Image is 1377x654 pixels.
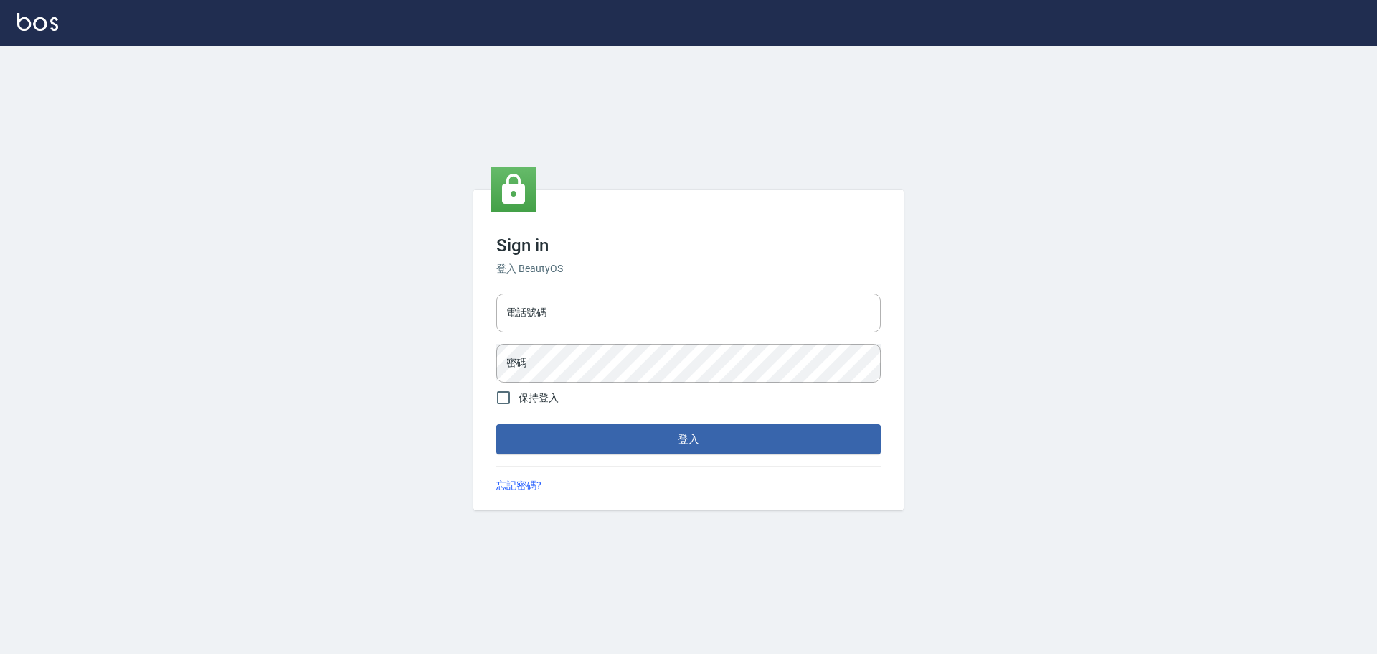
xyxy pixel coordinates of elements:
span: 保持登入 [519,391,559,406]
h3: Sign in [496,235,881,256]
button: 登入 [496,424,881,454]
img: Logo [17,13,58,31]
h6: 登入 BeautyOS [496,261,881,276]
a: 忘記密碼? [496,478,541,493]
